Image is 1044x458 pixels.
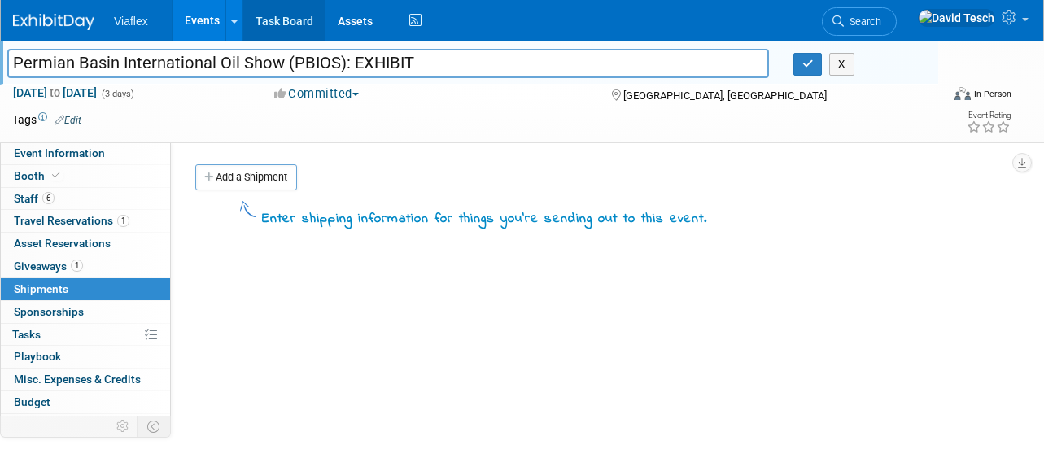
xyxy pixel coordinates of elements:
[1,346,170,368] a: Playbook
[14,373,141,386] span: Misc. Expenses & Credits
[13,14,94,30] img: ExhibitDay
[1,233,170,255] a: Asset Reservations
[71,260,83,272] span: 1
[14,282,68,295] span: Shipments
[822,7,897,36] a: Search
[973,88,1011,100] div: In-Person
[829,53,854,76] button: X
[55,115,81,126] a: Edit
[918,9,995,27] img: David Tesch
[117,215,129,227] span: 1
[14,395,50,408] span: Budget
[109,416,138,437] td: Personalize Event Tab Strip
[1,301,170,323] a: Sponsorships
[14,350,61,363] span: Playbook
[12,328,41,341] span: Tasks
[14,214,129,227] span: Travel Reservations
[1,255,170,277] a: Giveaways1
[195,164,297,190] a: Add a Shipment
[114,15,148,28] span: Viaflex
[14,146,105,159] span: Event Information
[14,169,63,182] span: Booth
[12,111,81,128] td: Tags
[1,142,170,164] a: Event Information
[1,278,170,300] a: Shipments
[844,15,881,28] span: Search
[1,165,170,187] a: Booth
[967,111,1011,120] div: Event Rating
[52,171,60,180] i: Booth reservation complete
[1,369,170,390] a: Misc. Expenses & Credits
[100,89,134,99] span: (3 days)
[1,391,170,413] a: Budget
[954,87,971,100] img: Format-Inperson.png
[47,86,63,99] span: to
[14,260,83,273] span: Giveaways
[14,305,84,318] span: Sponsorships
[138,416,171,437] td: Toggle Event Tabs
[12,85,98,100] span: [DATE] [DATE]
[262,210,707,229] div: Enter shipping information for things you're sending out to this event.
[623,89,827,102] span: [GEOGRAPHIC_DATA], [GEOGRAPHIC_DATA]
[1,324,170,346] a: Tasks
[42,192,55,204] span: 6
[14,192,55,205] span: Staff
[1,188,170,210] a: Staff6
[1,210,170,232] a: Travel Reservations1
[14,237,111,250] span: Asset Reservations
[269,85,365,103] button: Committed
[865,85,1011,109] div: Event Format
